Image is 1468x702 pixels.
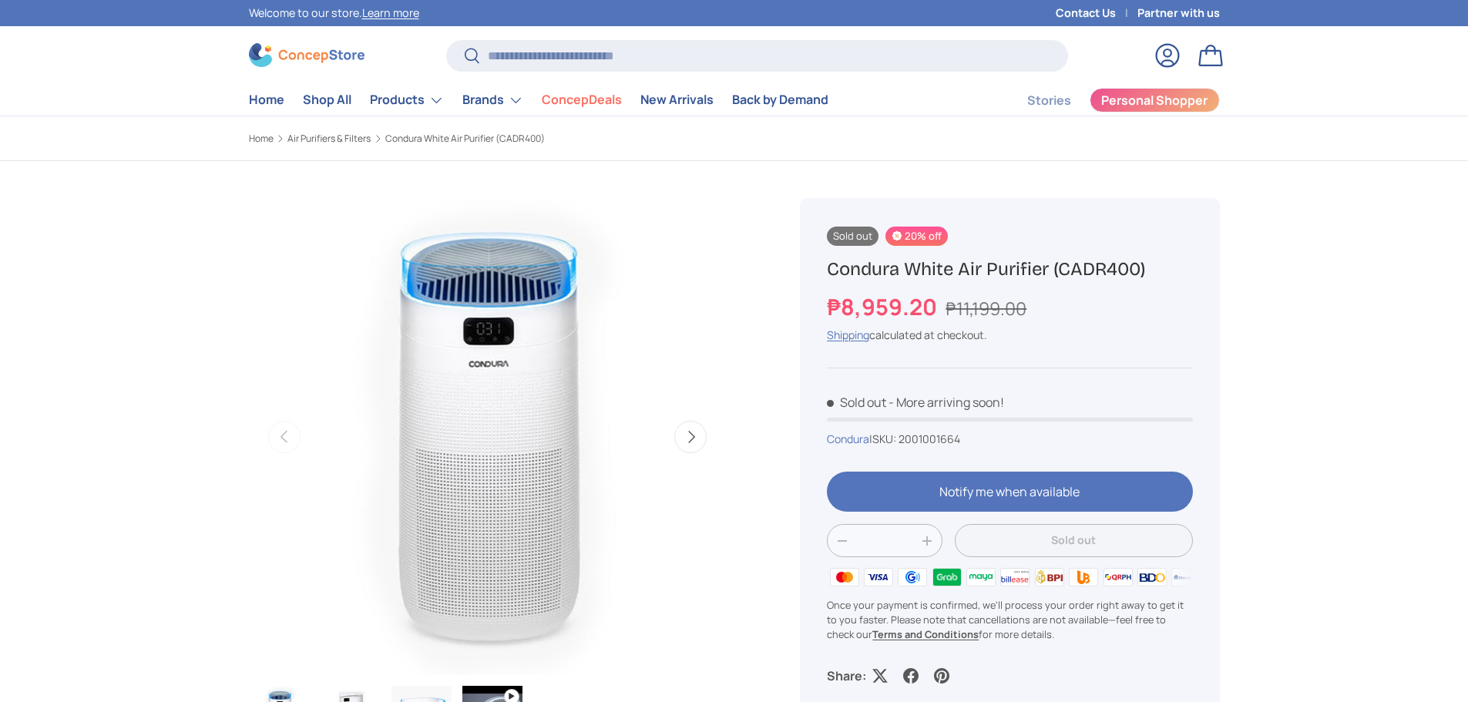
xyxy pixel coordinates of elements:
[827,667,866,685] p: Share:
[287,134,371,143] a: Air Purifiers & Filters
[946,296,1026,321] s: ₱11,199.00
[1135,565,1169,588] img: bdo
[895,565,929,588] img: gcash
[964,565,998,588] img: maya
[303,85,351,115] a: Shop All
[827,257,1192,281] h1: Condura White Air Purifier (CADR400)
[889,394,1004,411] p: - More arriving soon!
[869,432,960,446] span: |
[249,43,364,67] img: ConcepStore
[862,565,895,588] img: visa
[1033,565,1067,588] img: bpi
[827,432,869,446] a: Condura
[827,565,861,588] img: master
[899,432,960,446] span: 2001001664
[1090,88,1220,113] a: Personal Shopper
[1056,5,1137,22] a: Contact Us
[732,85,828,115] a: Back by Demand
[827,291,941,322] strong: ₱8,959.20
[362,5,419,20] a: Learn more
[1067,565,1100,588] img: ubp
[249,85,284,115] a: Home
[827,598,1192,643] p: Once your payment is confirmed, we'll process your order right away to get it to you faster. Plea...
[1169,565,1203,588] img: metrobank
[542,85,622,115] a: ConcepDeals
[640,85,714,115] a: New Arrivals
[827,227,878,246] span: Sold out
[955,524,1192,557] button: Sold out
[249,132,764,146] nav: Breadcrumbs
[1100,565,1134,588] img: qrph
[929,565,963,588] img: grabpay
[827,327,869,342] a: Shipping
[249,134,274,143] a: Home
[990,85,1220,116] nav: Secondary
[1137,5,1220,22] a: Partner with us
[827,327,1192,343] div: calculated at checkout.
[385,134,545,143] a: Condura White Air Purifier (CADR400)
[827,394,886,411] span: Sold out
[1101,94,1208,106] span: Personal Shopper
[370,85,444,116] a: Products
[1027,86,1071,116] a: Stories
[462,85,523,116] a: Brands
[872,432,896,446] span: SKU:
[998,565,1032,588] img: billease
[453,85,532,116] summary: Brands
[885,227,948,246] span: 20% off
[249,5,419,22] p: Welcome to our store.
[249,85,828,116] nav: Primary
[361,85,453,116] summary: Products
[872,627,979,641] a: Terms and Conditions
